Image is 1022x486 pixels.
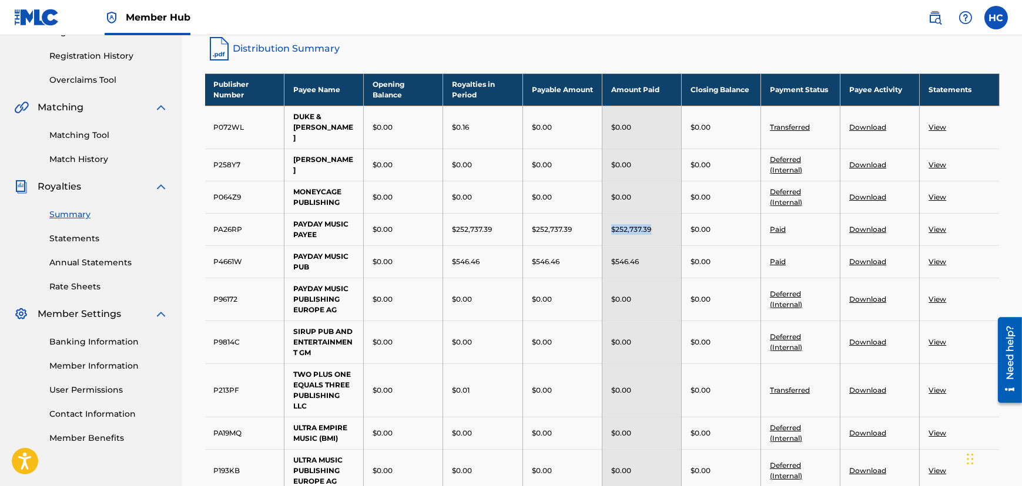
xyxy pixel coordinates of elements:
a: Statements [49,232,168,245]
p: $0.00 [691,428,711,438]
img: Matching [14,100,29,114]
div: Help [954,6,977,29]
a: Public Search [923,6,947,29]
a: View [929,338,946,346]
a: Contact Information [49,408,168,420]
td: PA19MQ [205,417,284,449]
p: $546.46 [532,256,559,267]
a: Download [849,295,886,303]
a: View [929,123,946,131]
p: $0.00 [532,160,552,170]
td: P258Y7 [205,148,284,181]
p: $0.00 [373,160,393,170]
p: $0.00 [691,465,711,476]
img: Member Settings [14,307,28,321]
p: $0.00 [532,428,552,438]
a: Registration History [49,50,168,62]
p: $0.00 [532,465,552,476]
p: $0.00 [691,122,711,133]
img: expand [154,100,168,114]
span: Member Hub [126,11,190,24]
iframe: Chat Widget [963,430,1022,486]
a: View [929,193,946,201]
th: Payable Amount [522,73,602,106]
a: Deferred (Internal) [770,423,802,443]
img: distribution-summary-pdf [205,35,233,63]
p: $252,737.39 [611,224,651,235]
a: Download [849,160,886,169]
a: Deferred (Internal) [770,461,802,480]
div: User Menu [984,6,1008,29]
td: SIRUP PUB AND ENTERTAINMENT GM [284,320,364,363]
img: expand [154,180,168,194]
p: $0.00 [691,385,711,396]
p: $0.00 [611,428,631,438]
span: Royalties [38,180,81,194]
a: Deferred (Internal) [770,332,802,352]
a: View [929,295,946,303]
a: Summary [49,208,168,221]
p: $0.01 [452,385,470,396]
a: Download [849,193,886,201]
th: Publisher Number [205,73,284,106]
td: TWO PLUS ONE EQUALS THREE PUBLISHING LLC [284,363,364,417]
td: P96172 [205,278,284,320]
p: $0.00 [611,192,631,203]
p: $252,737.39 [452,224,492,235]
p: $0.00 [691,337,711,347]
a: Annual Statements [49,256,168,269]
a: User Permissions [49,384,168,396]
td: [PERSON_NAME] [284,148,364,181]
a: View [929,386,946,394]
p: $0.00 [452,337,472,347]
p: $0.00 [691,256,711,267]
th: Opening Balance [364,73,443,106]
p: $0.16 [452,122,469,133]
img: MLC Logo [14,9,59,26]
td: PAYDAY MUSIC PUB [284,245,364,278]
p: $0.00 [452,160,472,170]
a: Download [849,225,886,234]
p: $0.00 [691,294,711,305]
p: $0.00 [691,192,711,203]
a: Match History [49,153,168,166]
span: Member Settings [38,307,121,321]
p: $0.00 [611,160,631,170]
span: Matching [38,100,83,114]
th: Royalties in Period [443,73,522,106]
a: View [929,257,946,266]
p: $0.00 [691,160,711,170]
img: Royalties [14,180,28,194]
p: $0.00 [532,385,552,396]
th: Statements [920,73,999,106]
a: Matching Tool [49,129,168,141]
a: Member Information [49,360,168,372]
th: Payee Activity [840,73,920,106]
img: Top Rightsholder [105,11,119,25]
a: Transferred [770,123,810,131]
th: Closing Balance [681,73,760,106]
a: Download [849,123,886,131]
a: View [929,428,946,437]
td: P072WL [205,106,284,148]
iframe: Resource Center [989,313,1022,407]
p: $0.00 [373,294,393,305]
a: View [929,466,946,475]
td: P9814C [205,320,284,363]
p: $252,737.39 [532,224,572,235]
a: View [929,225,946,234]
a: Banking Information [49,336,168,348]
a: Download [849,257,886,266]
td: DUKE & [PERSON_NAME] [284,106,364,148]
p: $0.00 [611,294,631,305]
p: $0.00 [373,192,393,203]
p: $0.00 [611,465,631,476]
a: Download [849,386,886,394]
th: Payment Status [760,73,840,106]
p: $0.00 [373,385,393,396]
p: $0.00 [452,294,472,305]
td: ULTRA EMPIRE MUSIC (BMI) [284,417,364,449]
